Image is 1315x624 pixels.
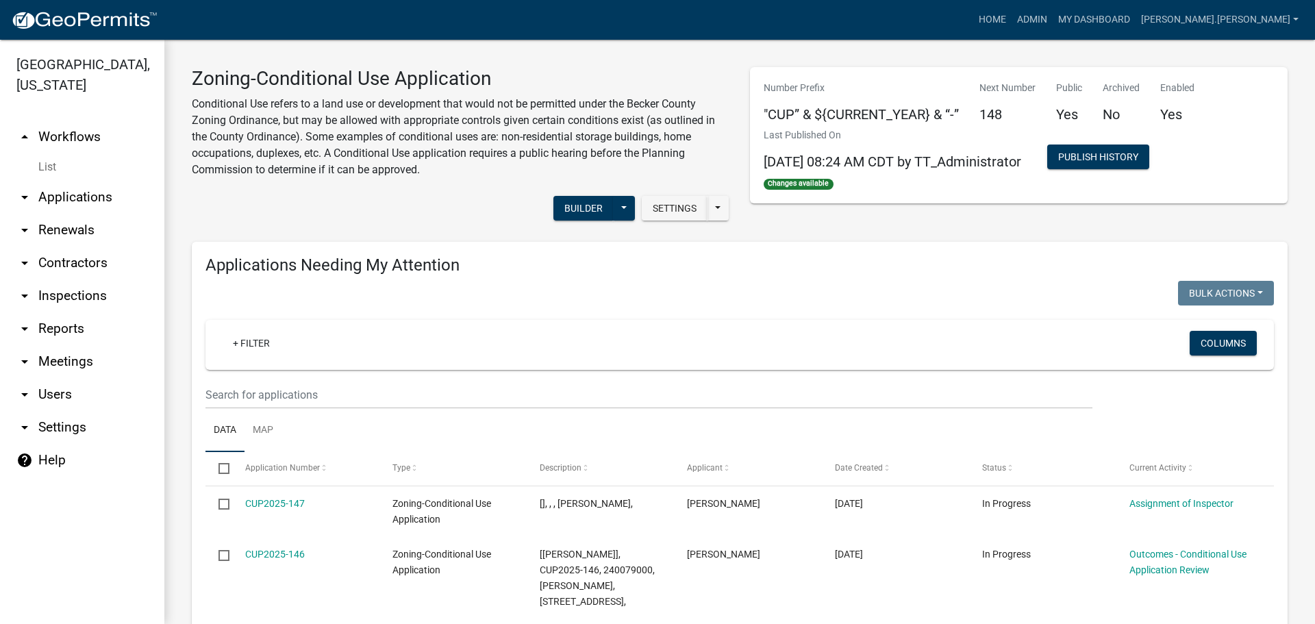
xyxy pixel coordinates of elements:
span: scott mcconkey [687,549,760,560]
h5: 148 [979,106,1036,123]
i: arrow_drop_down [16,419,33,436]
span: Date Created [835,463,883,473]
span: 09/19/2025 [835,498,863,509]
span: Description [540,463,581,473]
span: Current Activity [1129,463,1186,473]
span: Type [392,463,410,473]
h4: Applications Needing My Attention [205,255,1274,275]
datatable-header-cell: Applicant [674,452,821,485]
h5: No [1103,106,1140,123]
a: Map [245,409,281,453]
datatable-header-cell: Select [205,452,231,485]
h5: Yes [1056,106,1082,123]
span: Status [982,463,1006,473]
p: Number Prefix [764,81,959,95]
h5: "CUP” & ${CURRENT_YEAR} & “-” [764,106,959,123]
span: Zoning-Conditional Use Application [392,498,491,525]
p: Next Number [979,81,1036,95]
i: arrow_drop_down [16,288,33,304]
a: Data [205,409,245,453]
i: arrow_drop_down [16,189,33,205]
a: + Filter [222,331,281,355]
span: Changes available [764,179,834,190]
button: Publish History [1047,145,1149,169]
a: [PERSON_NAME].[PERSON_NAME] [1136,7,1304,33]
a: My Dashboard [1053,7,1136,33]
span: Zoning-Conditional Use Application [392,549,491,575]
button: Columns [1190,331,1257,355]
i: arrow_drop_down [16,321,33,337]
button: Bulk Actions [1178,281,1274,305]
p: Public [1056,81,1082,95]
i: arrow_drop_down [16,222,33,238]
p: Archived [1103,81,1140,95]
a: Outcomes - Conditional Use Application Review [1129,549,1247,575]
i: arrow_drop_down [16,386,33,403]
span: Application Number [245,463,320,473]
span: Applicant [687,463,723,473]
i: arrow_drop_down [16,353,33,370]
wm-modal-confirm: Workflow Publish History [1047,153,1149,164]
span: [], , , JASON ASKELSON, [540,498,633,509]
a: CUP2025-146 [245,549,305,560]
i: help [16,452,33,469]
i: arrow_drop_down [16,255,33,271]
p: Conditional Use refers to a land use or development that would not be permitted under the Becker ... [192,96,729,178]
span: In Progress [982,549,1031,560]
button: Settings [642,196,707,221]
p: Last Published On [764,128,1021,142]
h5: Yes [1160,106,1194,123]
span: In Progress [982,498,1031,509]
datatable-header-cell: Date Created [821,452,968,485]
span: 08/21/2025 [835,549,863,560]
h3: Zoning-Conditional Use Application [192,67,729,90]
a: CUP2025-147 [245,498,305,509]
span: [DATE] 08:24 AM CDT by TT_Administrator [764,153,1021,170]
a: Home [973,7,1012,33]
a: Admin [1012,7,1053,33]
a: Assignment of Inspector [1129,498,1233,509]
p: Enabled [1160,81,1194,95]
button: Builder [553,196,614,221]
datatable-header-cell: Current Activity [1116,452,1264,485]
i: arrow_drop_up [16,129,33,145]
input: Search for applications [205,381,1092,409]
span: [Nicole Bradbury], CUP2025-146, 240079000, AUSTIN MCCONKEY, 26626 whiskey creek dr, detroit lakes, [540,549,655,606]
span: Nick [687,498,760,509]
datatable-header-cell: Description [527,452,674,485]
datatable-header-cell: Type [379,452,527,485]
datatable-header-cell: Status [969,452,1116,485]
datatable-header-cell: Application Number [231,452,379,485]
